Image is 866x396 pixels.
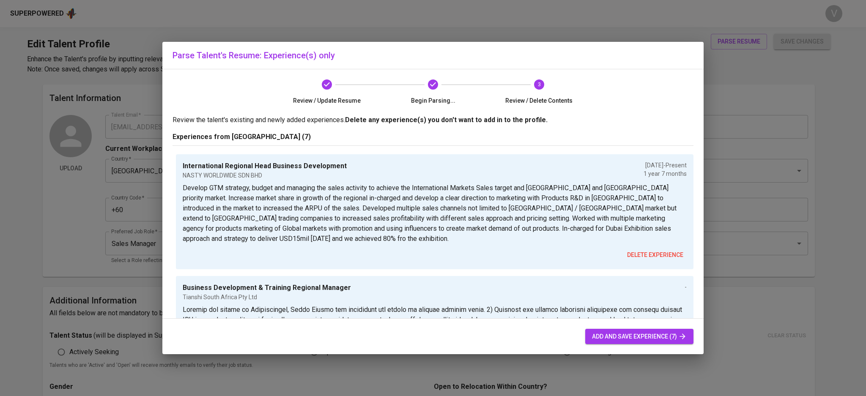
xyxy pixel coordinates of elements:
[173,132,693,142] p: Experiences from [GEOGRAPHIC_DATA] (7)
[183,171,347,180] p: NASTY WORLDWIDE SDN BHD
[644,161,687,169] p: [DATE] - Present
[183,283,351,293] p: Business Development & Training Regional Manager
[644,169,687,178] p: 1 year 7 months
[173,49,693,62] h6: Parse Talent's Resume: Experience(s) only
[624,247,687,263] button: delete experience
[585,329,693,344] button: add and save experience (7)
[173,115,693,125] p: Review the talent's existing and newly added experiences.
[489,96,589,105] span: Review / Delete Contents
[345,116,548,124] b: Delete any experience(s) you don't want to add in to the profile.
[384,96,483,105] span: Begin Parsing...
[537,82,540,87] text: 3
[277,96,377,105] span: Review / Update Resume
[685,283,687,291] p: -
[592,331,687,342] span: add and save experience (7)
[183,293,351,301] p: Tianshi South Africa Pty Ltd
[627,250,683,260] span: delete experience
[183,183,687,244] p: Develop GTM strategy, budget and managing the sales activity to achieve the International Markets...
[183,161,347,171] p: International Regional Head Business Development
